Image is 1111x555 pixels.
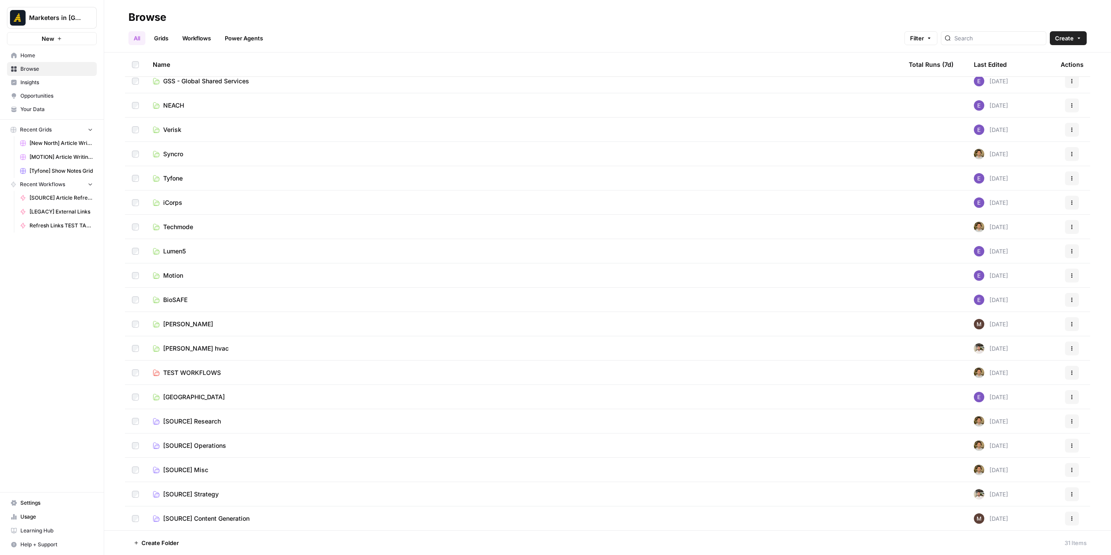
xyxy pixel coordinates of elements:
[177,31,216,45] a: Workflows
[163,466,208,474] span: [SOURCE] Misc
[974,513,1008,524] div: [DATE]
[974,173,984,184] img: fgkld43o89z7d2dcu0r80zen0lng
[163,514,250,523] span: [SOURCE] Content Generation
[163,101,184,110] span: NEACH
[163,368,221,377] span: TEST WORKFLOWS
[974,319,984,329] img: 7c4big0210hi1z6bkblgik9ao0v5
[153,174,895,183] a: Tyfone
[974,125,1008,135] div: [DATE]
[910,34,924,43] span: Filter
[163,198,182,207] span: iCorps
[974,319,1008,329] div: [DATE]
[1061,53,1084,76] div: Actions
[904,31,937,45] button: Filter
[974,465,984,475] img: 5zyzjh3tw4s3l6pe5wy4otrd1hyg
[163,223,193,231] span: Techmode
[153,77,895,85] a: GSS - Global Shared Services
[153,150,895,158] a: Syncro
[974,440,1008,451] div: [DATE]
[153,198,895,207] a: iCorps
[153,417,895,426] a: [SOURCE] Research
[7,7,97,29] button: Workspace: Marketers in Demand
[42,34,54,43] span: New
[974,368,1008,378] div: [DATE]
[974,53,1007,76] div: Last Edited
[974,76,984,86] img: fgkld43o89z7d2dcu0r80zen0lng
[1065,539,1087,547] div: 31 Items
[153,125,895,134] a: Verisk
[153,393,895,401] a: [GEOGRAPHIC_DATA]
[7,123,97,136] button: Recent Grids
[7,49,97,62] a: Home
[153,271,895,280] a: Motion
[163,490,219,499] span: [SOURCE] Strategy
[974,100,1008,111] div: [DATE]
[7,178,97,191] button: Recent Workflows
[163,174,183,183] span: Tyfone
[974,416,1008,427] div: [DATE]
[16,219,97,233] a: Refresh Links TEST TASKS
[16,164,97,178] a: [Tyfone] Show Notes Grid
[163,441,226,450] span: [SOURCE] Operations
[20,65,93,73] span: Browse
[974,513,984,524] img: 7c4big0210hi1z6bkblgik9ao0v5
[16,191,97,205] a: [SOURCE] Article Refresh V2
[20,181,65,188] span: Recent Workflows
[909,53,953,76] div: Total Runs (7d)
[30,139,93,147] span: [New North] Article Writing-Transcript-Driven Article Grid
[974,270,1008,281] div: [DATE]
[153,466,895,474] a: [SOURCE] Misc
[20,52,93,59] span: Home
[163,247,186,256] span: Lumen5
[16,150,97,164] a: [MOTION] Article Writing-Transcript-Driven Article Grid
[163,125,181,134] span: Verisk
[16,136,97,150] a: [New North] Article Writing-Transcript-Driven Article Grid
[128,10,166,24] div: Browse
[128,31,145,45] a: All
[974,76,1008,86] div: [DATE]
[974,489,984,499] img: 3yju8kyn2znwnw93b46w7rs9iqok
[153,514,895,523] a: [SOURCE] Content Generation
[974,197,984,208] img: fgkld43o89z7d2dcu0r80zen0lng
[974,343,984,354] img: 3yju8kyn2znwnw93b46w7rs9iqok
[29,13,82,22] span: Marketers in [GEOGRAPHIC_DATA]
[20,126,52,134] span: Recent Grids
[163,417,221,426] span: [SOURCE] Research
[7,102,97,116] a: Your Data
[974,368,984,378] img: 5zyzjh3tw4s3l6pe5wy4otrd1hyg
[153,490,895,499] a: [SOURCE] Strategy
[20,92,93,100] span: Opportunities
[153,53,895,76] div: Name
[974,392,984,402] img: fgkld43o89z7d2dcu0r80zen0lng
[153,296,895,304] a: BioSAFE
[128,536,184,550] button: Create Folder
[30,208,93,216] span: [LEGACY] External Links
[20,513,93,521] span: Usage
[153,247,895,256] a: Lumen5
[163,150,183,158] span: Syncro
[974,246,1008,256] div: [DATE]
[974,222,1008,232] div: [DATE]
[20,79,93,86] span: Insights
[974,392,1008,402] div: [DATE]
[30,222,93,230] span: Refresh Links TEST TASKS
[163,320,213,328] span: [PERSON_NAME]
[163,296,187,304] span: BioSAFE
[163,77,249,85] span: GSS - Global Shared Services
[7,62,97,76] a: Browse
[153,441,895,450] a: [SOURCE] Operations
[974,440,984,451] img: 5zyzjh3tw4s3l6pe5wy4otrd1hyg
[7,538,97,552] button: Help + Support
[974,197,1008,208] div: [DATE]
[7,510,97,524] a: Usage
[163,393,225,401] span: [GEOGRAPHIC_DATA]
[7,32,97,45] button: New
[20,499,93,507] span: Settings
[974,222,984,232] img: 5zyzjh3tw4s3l6pe5wy4otrd1hyg
[974,246,984,256] img: fgkld43o89z7d2dcu0r80zen0lng
[20,105,93,113] span: Your Data
[16,205,97,219] a: [LEGACY] External Links
[153,101,895,110] a: NEACH
[974,149,984,159] img: 5zyzjh3tw4s3l6pe5wy4otrd1hyg
[1055,34,1074,43] span: Create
